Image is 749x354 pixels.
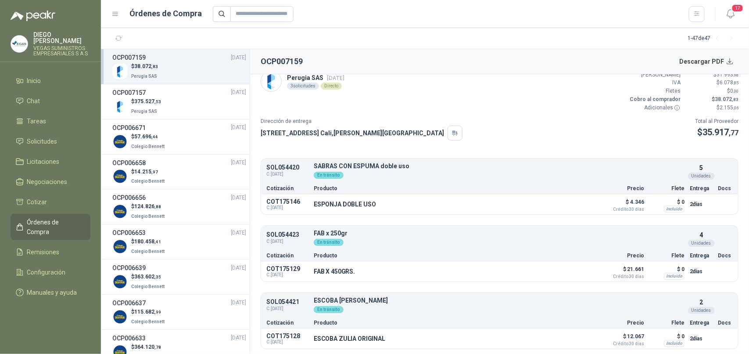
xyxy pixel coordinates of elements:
p: Flete [649,186,684,191]
p: $ 21.661 [600,264,644,279]
h2: OCP007159 [261,55,303,68]
a: Remisiones [11,244,90,260]
p: ESCOBA ZULIA ORIGINAL [314,335,385,342]
span: Crédito 30 días [600,342,644,346]
span: 0 [730,88,738,94]
h3: OCP006656 [112,193,146,202]
div: 1 - 47 de 47 [688,32,738,46]
a: OCP006671[DATE] Company Logo$57.696,44Colegio Bennett [112,123,246,151]
img: Company Logo [112,134,128,149]
span: Configuración [27,267,66,277]
p: $ [131,98,161,106]
p: $ [131,308,166,316]
span: ,85 [733,80,738,85]
p: Total al Proveedor [695,117,738,126]
p: SOL054421 [266,299,308,305]
p: Entrega [690,320,713,325]
span: ,99 [154,310,161,314]
p: Cotización [266,253,308,258]
span: [DATE] [231,88,246,97]
span: C: [DATE] [266,238,308,245]
span: ,35 [154,275,161,279]
a: OCP007159[DATE] Company Logo$38.072,83Perugia SAS [112,53,246,80]
p: Cotización [266,320,308,325]
p: $ [695,126,738,139]
p: SOL054420 [266,164,308,171]
a: OCP007157[DATE] Company Logo$375.527,53Perugia SAS [112,88,246,116]
span: C: [DATE] [266,171,308,178]
a: Licitaciones [11,153,90,170]
p: $ [131,62,159,71]
span: ,88 [154,204,161,209]
p: Flete [649,253,684,258]
span: ,83 [732,97,738,102]
span: [DATE] [231,159,246,167]
p: $ [131,238,166,246]
span: ,00 [733,89,738,94]
p: FAB x 250gr [314,230,684,237]
div: Incluido [664,273,684,280]
h3: OCP006639 [112,263,146,273]
button: Descargar PDF [675,53,739,70]
p: Cobro al comprador [628,95,681,104]
p: [STREET_ADDRESS] Cali , [PERSON_NAME][GEOGRAPHIC_DATA] [261,128,444,138]
p: $ [686,104,738,112]
p: Flete [649,320,684,325]
a: Chat [11,93,90,109]
p: $ 0 [649,197,684,207]
a: Negociaciones [11,173,90,190]
a: Configuración [11,264,90,281]
span: 124.826 [134,203,161,210]
div: Unidades [688,173,715,180]
span: Crédito 30 días [600,275,644,279]
span: Perugia SAS [131,109,157,114]
p: $ [131,168,166,176]
span: Chat [27,96,40,106]
span: Solicitudes [27,137,57,146]
img: Company Logo [261,71,281,91]
p: Entrega [690,186,713,191]
div: 3 solicitudes [287,83,319,90]
span: [DATE] [231,264,246,272]
span: 38.072 [134,63,158,69]
p: Entrega [690,253,713,258]
span: 2.155 [720,105,738,111]
p: Precio [600,253,644,258]
div: Incluido [664,340,684,347]
p: DIEGO [PERSON_NAME] [33,32,90,44]
p: COT175146 [266,198,308,205]
span: ,53 [154,99,161,104]
span: Perugia SAS [131,74,157,79]
img: Company Logo [112,309,128,325]
img: Company Logo [11,36,28,52]
img: Company Logo [112,204,128,219]
span: ,41 [154,239,161,244]
span: 31.993 [717,72,738,78]
p: $ [686,87,738,95]
div: Unidades [688,307,715,314]
span: Negociaciones [27,177,68,187]
span: Licitaciones [27,157,60,166]
p: ESPONJA DOBLE USO [314,201,376,208]
a: OCP006637[DATE] Company Logo$115.682,99Colegio Bennett [112,298,246,326]
span: ,98 [733,72,738,77]
span: Colegio Bennett [131,284,165,289]
span: C: [DATE] [266,305,308,312]
p: 2 días [690,266,713,277]
p: 2 [699,297,703,307]
p: 4 [699,230,703,240]
p: Docs [718,253,733,258]
img: Company Logo [112,99,128,114]
p: IVA [628,79,681,87]
h3: OCP006653 [112,228,146,238]
p: 5 [699,163,703,173]
div: Directo [321,83,342,90]
p: 2 días [690,199,713,210]
span: Tareas [27,116,47,126]
a: Órdenes de Compra [11,214,90,240]
span: C: [DATE] [266,272,308,278]
span: 364.120 [134,344,161,350]
p: ESCOBA [PERSON_NAME] [314,297,684,304]
span: 14.215 [134,169,158,175]
span: Colegio Bennett [131,179,165,184]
